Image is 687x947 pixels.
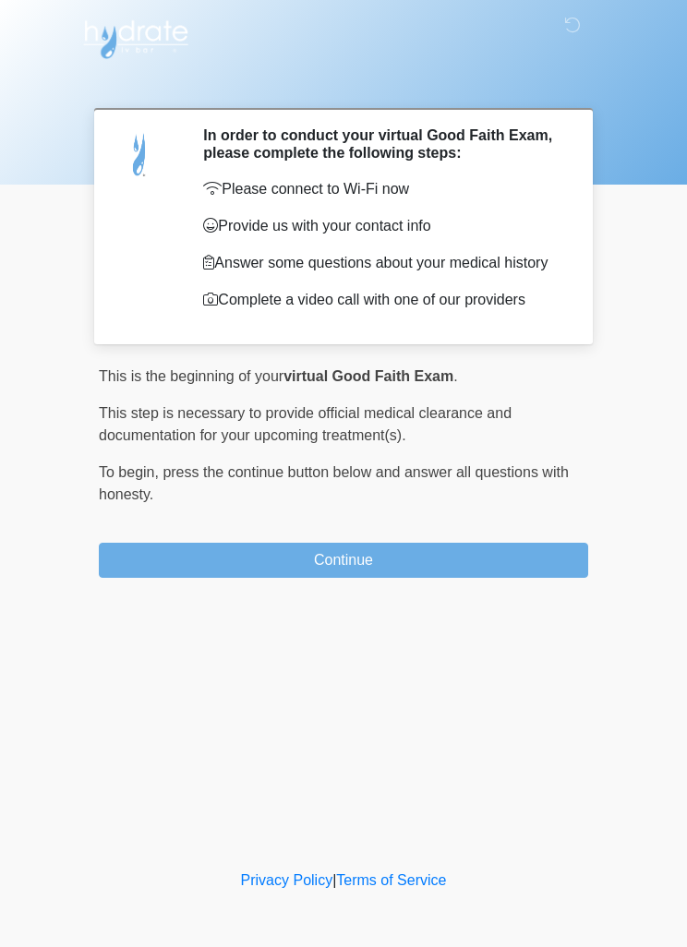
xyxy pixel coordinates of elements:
p: Please connect to Wi-Fi now [203,178,560,200]
img: Hydrate IV Bar - Scottsdale Logo [80,14,191,60]
p: Provide us with your contact info [203,215,560,237]
span: This is the beginning of your [99,368,283,384]
span: To begin, [99,464,163,480]
button: Continue [99,543,588,578]
p: Answer some questions about your medical history [203,252,560,274]
p: Complete a video call with one of our providers [203,289,560,311]
a: | [332,872,336,888]
span: press the continue button below and answer all questions with honesty. [99,464,569,502]
img: Agent Avatar [113,126,168,182]
h2: In order to conduct your virtual Good Faith Exam, please complete the following steps: [203,126,560,162]
a: Privacy Policy [241,872,333,888]
span: . [453,368,457,384]
a: Terms of Service [336,872,446,888]
h1: ‎ ‎ ‎ [85,66,602,101]
strong: virtual Good Faith Exam [283,368,453,384]
span: This step is necessary to provide official medical clearance and documentation for your upcoming ... [99,405,512,443]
